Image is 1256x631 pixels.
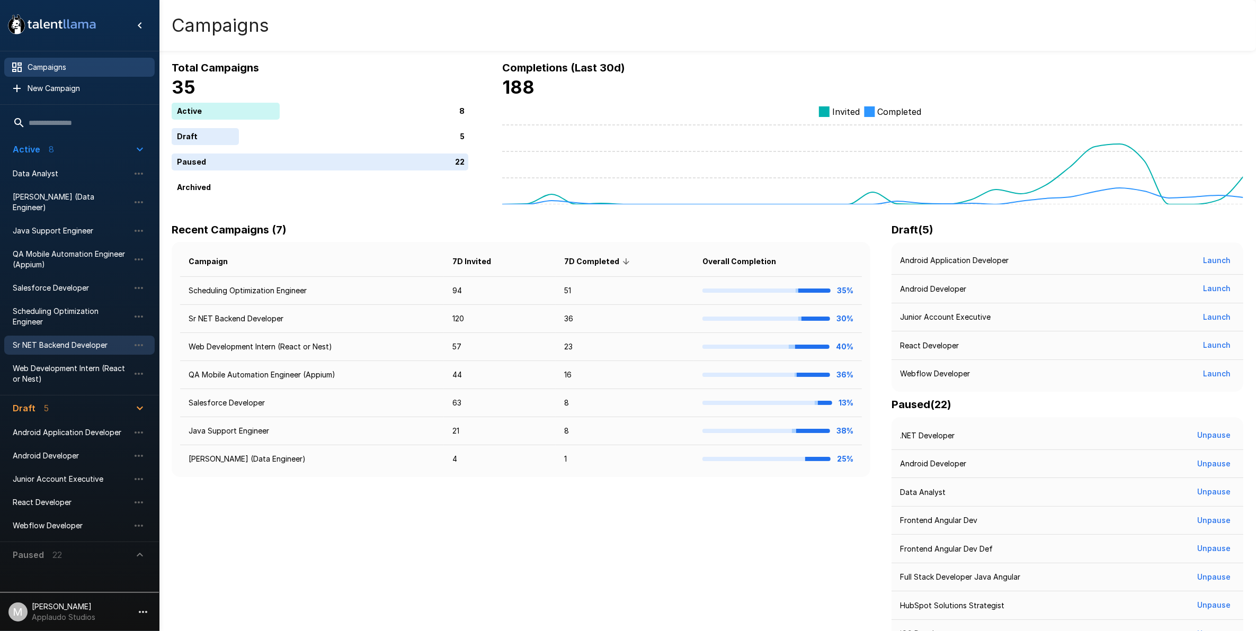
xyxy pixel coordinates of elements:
[892,223,933,236] b: Draft ( 5 )
[172,76,195,98] b: 35
[556,305,694,333] td: 36
[564,255,633,268] span: 7D Completed
[1193,539,1235,558] button: Unpause
[837,454,853,463] b: 25%
[556,445,694,473] td: 1
[839,398,853,407] b: 13%
[460,131,465,142] p: 5
[444,361,556,389] td: 44
[455,156,465,167] p: 22
[837,286,853,295] b: 35%
[452,255,505,268] span: 7D Invited
[172,223,287,236] b: Recent Campaigns (7)
[1193,482,1235,502] button: Unpause
[502,61,625,74] b: Completions (Last 30d)
[836,370,853,379] b: 36%
[556,417,694,445] td: 8
[444,445,556,473] td: 4
[556,389,694,417] td: 8
[1193,454,1235,474] button: Unpause
[180,417,444,445] td: Java Support Engineer
[556,361,694,389] td: 16
[444,333,556,361] td: 57
[172,61,259,74] b: Total Campaigns
[1193,511,1235,530] button: Unpause
[900,340,959,351] p: React Developer
[459,105,465,116] p: 8
[180,389,444,417] td: Salesforce Developer
[444,305,556,333] td: 120
[836,314,853,323] b: 30%
[892,398,951,411] b: Paused ( 22 )
[1199,364,1235,384] button: Launch
[189,255,242,268] span: Campaign
[172,14,269,37] h4: Campaigns
[180,361,444,389] td: QA Mobile Automation Engineer (Appium)
[444,389,556,417] td: 63
[836,342,853,351] b: 40%
[900,368,970,379] p: Webflow Developer
[900,284,966,294] p: Android Developer
[180,305,444,333] td: Sr NET Backend Developer
[1199,308,1235,327] button: Launch
[836,426,853,435] b: 38%
[180,333,444,361] td: Web Development Intern (React or Nest)
[900,544,993,554] p: Frontend Angular Dev Def
[900,430,955,441] p: .NET Developer
[1193,567,1235,587] button: Unpause
[1199,279,1235,299] button: Launch
[180,277,444,305] td: Scheduling Optimization Engineer
[900,515,977,526] p: Frontend Angular Dev
[556,333,694,361] td: 23
[900,572,1020,582] p: Full Stack Developer Java Angular
[900,255,1009,266] p: Android Application Developer
[444,277,556,305] td: 94
[1199,336,1235,355] button: Launch
[502,76,535,98] b: 188
[900,458,966,469] p: Android Developer
[1193,426,1235,445] button: Unpause
[1193,596,1235,615] button: Unpause
[1199,251,1235,271] button: Launch
[900,487,946,498] p: Data Analyst
[900,312,991,322] p: Junior Account Executive
[444,417,556,445] td: 21
[556,277,694,305] td: 51
[180,445,444,473] td: [PERSON_NAME] (Data Engineer)
[900,600,1004,611] p: HubSpot Solutions Strategist
[702,255,790,268] span: Overall Completion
